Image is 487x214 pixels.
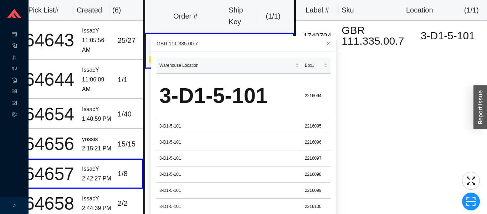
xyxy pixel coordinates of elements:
div: IssacY [82,105,112,114]
div: 3-D1-5-101 [159,78,299,114]
div: 64644 [22,71,76,89]
div: 2:44:39 PM [82,204,112,213]
div: GBR 111.335.00.7 [342,25,406,46]
div: 64654 [22,105,76,123]
span: fund [12,98,17,109]
div: 1 / 1 [118,74,139,86]
div: 1740704 [299,30,336,42]
td: 2216099 [302,183,330,199]
div: ( 1 / 1 ) [260,10,286,22]
span: Warehouse Location [159,62,294,69]
div: 3-D1-5-101 [411,30,484,41]
div: ( 1 / 1 ) [464,4,479,16]
td: 2216095 [302,118,330,134]
div: 2:15:21 PM [82,144,112,154]
div: IssacY [82,164,112,174]
td: 2216098 [302,166,330,183]
div: 1 / 8 [118,168,139,180]
th: Box# sortable [302,58,330,74]
td: 2216094 [302,74,330,118]
div: 11:06:09 AM [82,75,112,94]
div: 942246 [149,38,226,56]
div: 15 / 15 [118,138,139,150]
div: 3-D1-5-101 [159,139,299,146]
div: 64643 [22,31,76,49]
div: 64656 [22,135,76,153]
div: 11:05:56 AM [82,36,112,55]
div: 64658 [22,195,76,213]
span: scan [462,196,480,207]
div: IssacY [82,65,112,75]
div: 2 / 2 [118,198,139,209]
div: 1 / 40 [118,108,139,120]
span: right [12,203,16,208]
div: Location [406,4,433,16]
span: close [326,41,331,46]
div: 3-D1-5-101 [159,123,299,130]
td: 2216096 [302,134,330,150]
div: 25 / 27 [118,35,139,46]
div: 3-D1-5-101 [159,155,299,162]
div: 1:40:59 PM [82,114,112,124]
div: yossis [82,135,112,144]
div: 3-D1-5-101 [159,203,299,210]
div: 3-D1-5-101 [159,171,299,178]
span: credit-card [12,29,17,41]
th: Warehouse Location sortable [157,58,302,74]
div: 2:42:27 PM [82,174,112,184]
span: Box# [305,62,322,69]
span: read [12,86,17,98]
div: IssacY [82,26,112,36]
td: 2216097 [302,150,330,166]
button: scan [462,193,480,210]
span: setting [12,109,17,121]
button: Close [321,36,336,51]
button: fullscreen [462,172,480,190]
div: Ground [149,56,226,63]
div: 3-D1-5-101 [159,187,299,194]
div: 64657 [22,165,76,183]
div: ( 6 ) [112,4,135,16]
span: fullscreen [462,175,480,186]
div: IssacY [82,194,112,204]
div: GBR 111.335.00.7 [157,40,330,48]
